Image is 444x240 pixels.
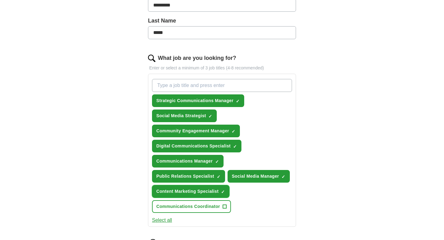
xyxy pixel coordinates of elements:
[152,200,231,213] button: Communications Coordinator
[156,203,220,210] span: Communications Coordinator
[148,65,296,71] p: Enter or select a minimum of 3 job titles (4-8 recommended)
[158,54,236,62] label: What job are you looking for?
[221,189,225,194] span: ✓
[152,185,229,198] button: Content Marketing Specialist✓
[156,143,231,149] span: Digital Communications Specialist
[208,114,212,119] span: ✓
[233,144,237,149] span: ✓
[152,79,292,92] input: Type a job title and press enter
[156,188,219,195] span: Content Marketing Specialist
[148,55,155,62] img: search.png
[156,128,229,134] span: Community Engagement Manager
[152,217,172,224] button: Select all
[217,174,220,179] span: ✓
[152,94,244,107] button: Strategic Communications Manager✓
[232,173,279,180] span: Social Media Manager
[156,97,233,104] span: Strategic Communications Manager
[152,110,217,122] button: Social Media Strategist✓
[152,170,225,183] button: Public Relations Specialist✓
[156,158,213,164] span: Communications Manager
[215,159,219,164] span: ✓
[282,174,285,179] span: ✓
[228,170,290,183] button: Social Media Manager✓
[148,17,296,25] label: Last Name
[156,113,206,119] span: Social Media Strategist
[152,125,240,137] button: Community Engagement Manager✓
[232,129,235,134] span: ✓
[152,140,241,152] button: Digital Communications Specialist✓
[152,155,224,168] button: Communications Manager✓
[156,173,214,180] span: Public Relations Specialist
[236,99,240,104] span: ✓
